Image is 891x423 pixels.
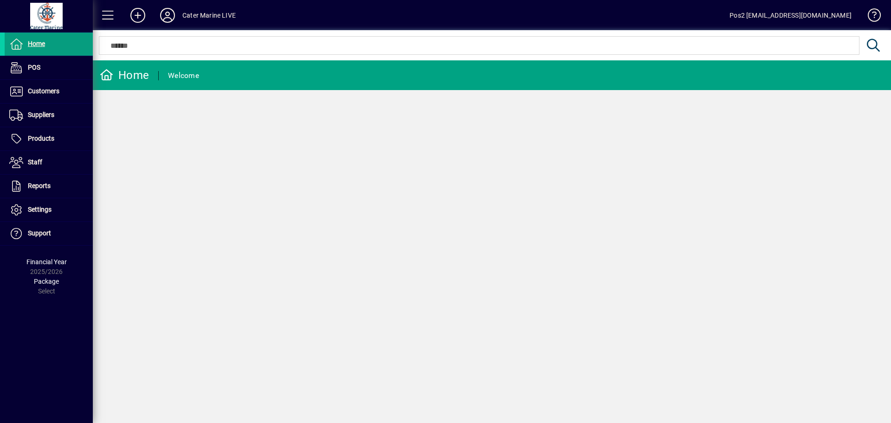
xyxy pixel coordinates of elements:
[28,206,52,213] span: Settings
[26,258,67,266] span: Financial Year
[5,175,93,198] a: Reports
[34,278,59,285] span: Package
[5,127,93,150] a: Products
[5,151,93,174] a: Staff
[28,111,54,118] span: Suppliers
[5,104,93,127] a: Suppliers
[730,8,852,23] div: Pos2 [EMAIL_ADDRESS][DOMAIN_NAME]
[28,158,42,166] span: Staff
[168,68,199,83] div: Welcome
[28,182,51,189] span: Reports
[861,2,879,32] a: Knowledge Base
[100,68,149,83] div: Home
[5,198,93,221] a: Settings
[5,56,93,79] a: POS
[28,135,54,142] span: Products
[28,229,51,237] span: Support
[182,8,236,23] div: Cater Marine LIVE
[28,40,45,47] span: Home
[5,80,93,103] a: Customers
[5,222,93,245] a: Support
[153,7,182,24] button: Profile
[28,87,59,95] span: Customers
[123,7,153,24] button: Add
[28,64,40,71] span: POS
